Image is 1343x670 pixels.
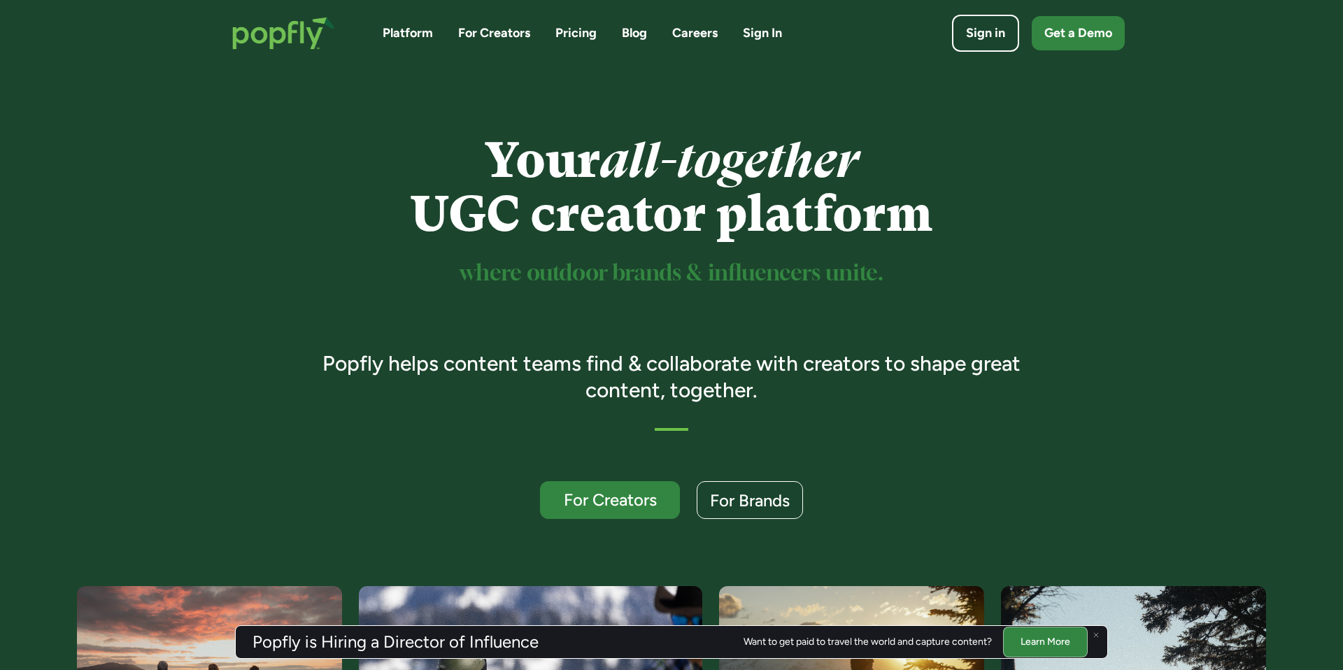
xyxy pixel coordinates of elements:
em: all-together [600,132,858,189]
div: Get a Demo [1044,24,1112,42]
a: Get a Demo [1032,16,1125,50]
a: Platform [383,24,433,42]
a: Careers [672,24,718,42]
a: home [218,3,349,64]
div: For Creators [553,491,667,508]
h1: Your UGC creator platform [303,134,1041,241]
a: Pricing [555,24,597,42]
h3: Popfly is Hiring a Director of Influence [253,634,539,650]
a: For Brands [697,481,803,519]
h3: Popfly helps content teams find & collaborate with creators to shape great content, together. [303,350,1041,403]
div: Sign in [966,24,1005,42]
div: Want to get paid to travel the world and capture content? [744,636,992,648]
div: For Brands [710,492,790,509]
a: Sign in [952,15,1019,52]
a: For Creators [540,481,680,519]
a: Sign In [743,24,782,42]
sup: where outdoor brands & influencers unite. [460,263,883,285]
a: Blog [622,24,647,42]
a: Learn More [1003,627,1088,657]
a: For Creators [458,24,530,42]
